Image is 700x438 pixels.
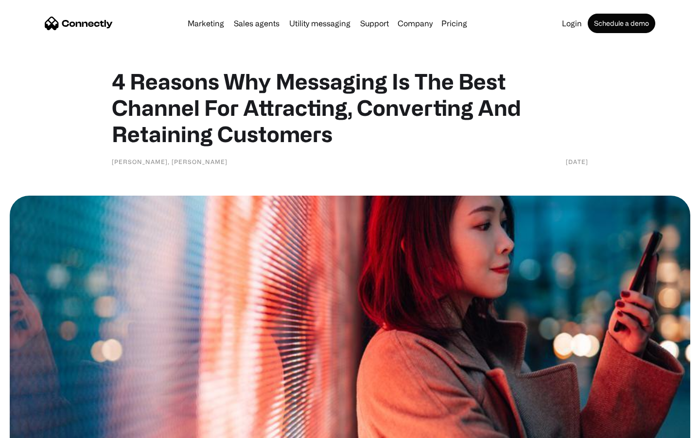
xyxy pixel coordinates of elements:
a: Login [558,19,586,27]
div: [DATE] [566,157,588,166]
a: Schedule a demo [588,14,655,33]
div: Company [398,17,433,30]
h1: 4 Reasons Why Messaging Is The Best Channel For Attracting, Converting And Retaining Customers [112,68,588,147]
a: Sales agents [230,19,283,27]
a: Marketing [184,19,228,27]
a: Pricing [437,19,471,27]
a: Support [356,19,393,27]
aside: Language selected: English [10,421,58,435]
div: [PERSON_NAME], [PERSON_NAME] [112,157,227,166]
a: Utility messaging [285,19,354,27]
ul: Language list [19,421,58,435]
